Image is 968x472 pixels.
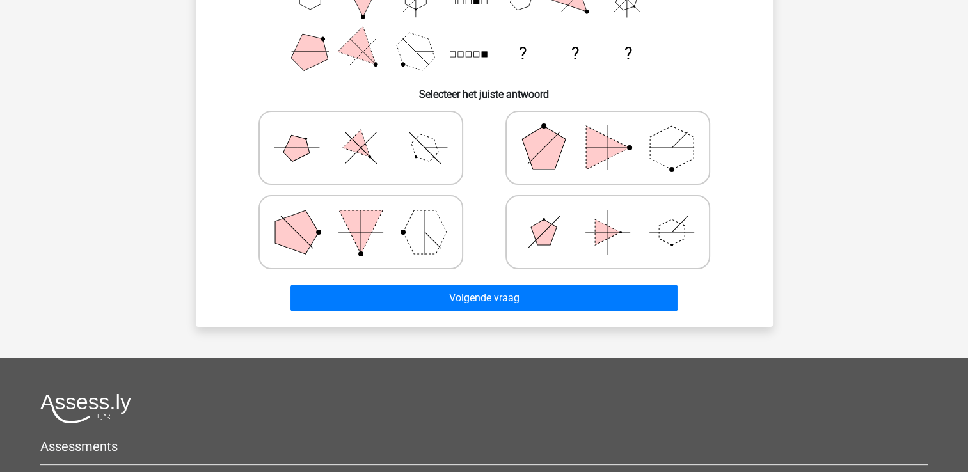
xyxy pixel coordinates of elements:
[216,78,752,100] h6: Selecteer het juiste antwoord
[518,44,526,63] text: ?
[40,439,928,454] h5: Assessments
[571,44,579,63] text: ?
[290,285,678,311] button: Volgende vraag
[40,393,131,423] img: Assessly logo
[624,44,631,63] text: ?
